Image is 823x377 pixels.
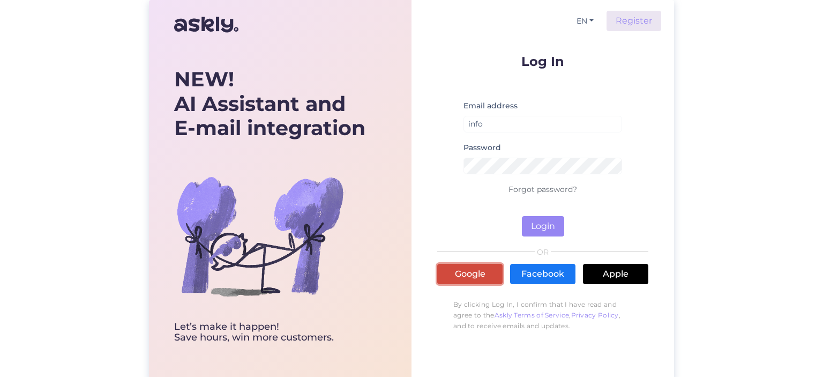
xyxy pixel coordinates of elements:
[174,150,346,322] img: bg-askly
[495,311,570,319] a: Askly Terms of Service
[174,322,365,343] div: Let’s make it happen! Save hours, win more customers.
[535,248,551,256] span: OR
[463,100,518,112] label: Email address
[174,66,234,92] b: NEW!
[463,142,501,153] label: Password
[174,12,238,38] img: Askly
[437,55,648,68] p: Log In
[522,216,564,236] button: Login
[174,67,365,141] div: AI Assistant and E-mail integration
[437,264,503,284] a: Google
[508,184,577,194] a: Forgot password?
[571,311,619,319] a: Privacy Policy
[437,294,648,337] p: By clicking Log In, I confirm that I have read and agree to the , , and to receive emails and upd...
[510,264,575,284] a: Facebook
[463,116,622,132] input: Enter email
[572,13,598,29] button: EN
[607,11,661,31] a: Register
[583,264,648,284] a: Apple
